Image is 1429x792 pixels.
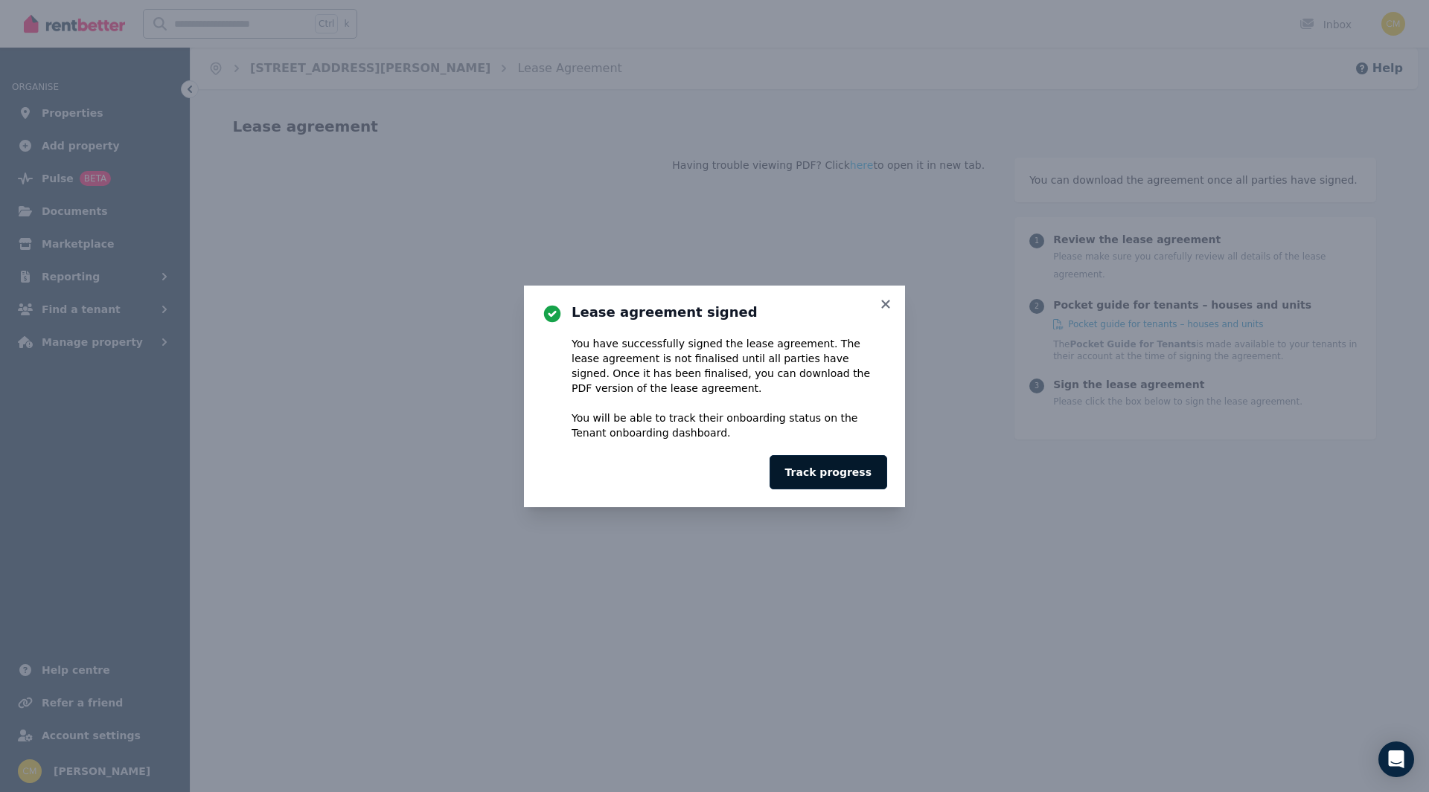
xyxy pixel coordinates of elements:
[572,303,887,321] h3: Lease agreement signed
[572,411,887,440] p: You will be able to track their onboarding status on the Tenant onboarding dashboard.
[572,352,849,379] span: not finalised until all parties have signed
[572,336,887,440] div: You have successfully signed the lease agreement. The lease agreement is . Once it has been final...
[1378,741,1414,777] div: Open Intercom Messenger
[770,455,887,489] button: Track progress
